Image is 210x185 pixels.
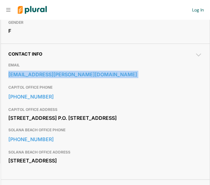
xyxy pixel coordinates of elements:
[8,26,202,36] div: F
[8,51,42,57] span: Contact Info
[13,0,52,20] img: Logo for Plural
[8,149,202,156] h3: SOLANA BEACH OFFICE ADDRESS
[8,19,202,26] h3: GENDER
[8,126,202,134] h3: SOLANA BEACH OFFICE PHONE
[8,106,202,113] h3: CAPITOL OFFICE ADDRESS
[8,70,202,79] a: [EMAIL_ADDRESS][PERSON_NAME][DOMAIN_NAME]
[8,156,202,165] div: [STREET_ADDRESS]
[8,113,202,123] div: [STREET_ADDRESS] P.O. [STREET_ADDRESS]
[8,84,202,91] h3: CAPITOL OFFICE PHONE
[8,61,202,69] h3: EMAIL
[8,135,202,144] a: [PHONE_NUMBER]
[8,92,202,101] a: [PHONE_NUMBER]
[192,7,204,13] a: Log In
